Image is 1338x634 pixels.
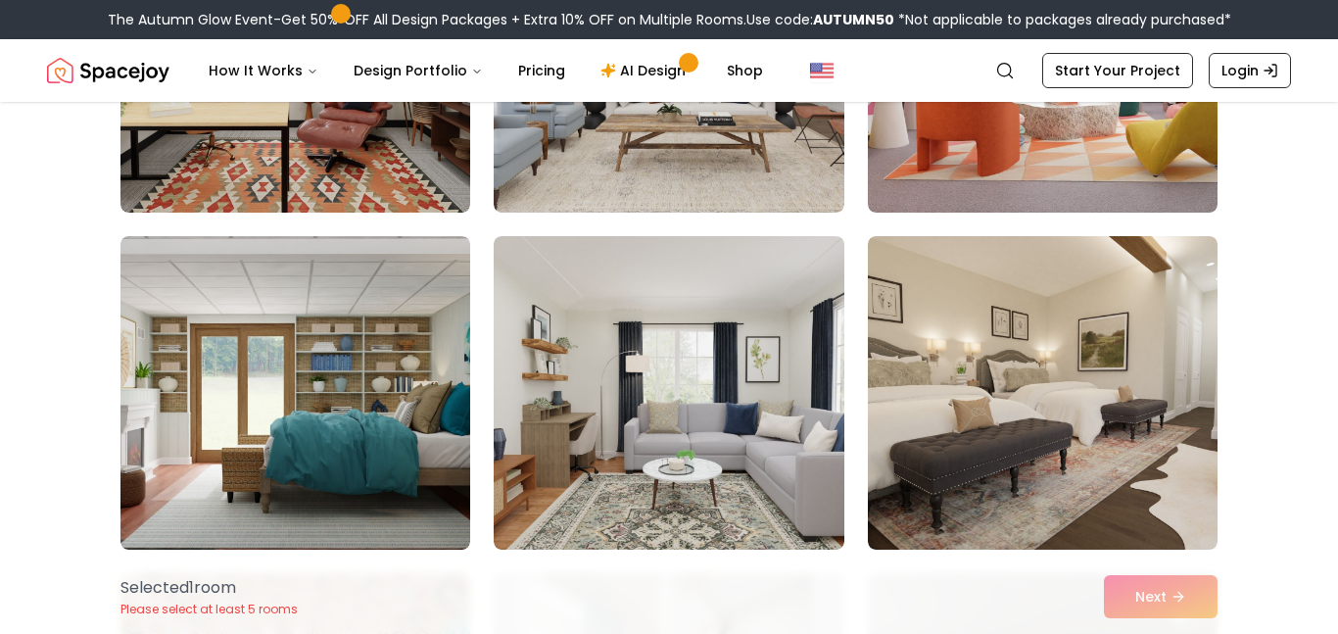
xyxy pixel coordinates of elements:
[1042,53,1193,88] a: Start Your Project
[711,51,779,90] a: Shop
[1209,53,1291,88] a: Login
[108,10,1231,29] div: The Autumn Glow Event-Get 50% OFF All Design Packages + Extra 10% OFF on Multiple Rooms.
[585,51,707,90] a: AI Design
[868,236,1218,550] img: Room room-15
[894,10,1231,29] span: *Not applicable to packages already purchased*
[813,10,894,29] b: AUTUMN50
[120,576,298,600] p: Selected 1 room
[120,236,470,550] img: Room room-13
[120,602,298,617] p: Please select at least 5 rooms
[193,51,779,90] nav: Main
[746,10,894,29] span: Use code:
[494,236,843,550] img: Room room-14
[193,51,334,90] button: How It Works
[47,39,1291,102] nav: Global
[502,51,581,90] a: Pricing
[47,51,169,90] img: Spacejoy Logo
[47,51,169,90] a: Spacejoy
[338,51,499,90] button: Design Portfolio
[810,59,834,82] img: United States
